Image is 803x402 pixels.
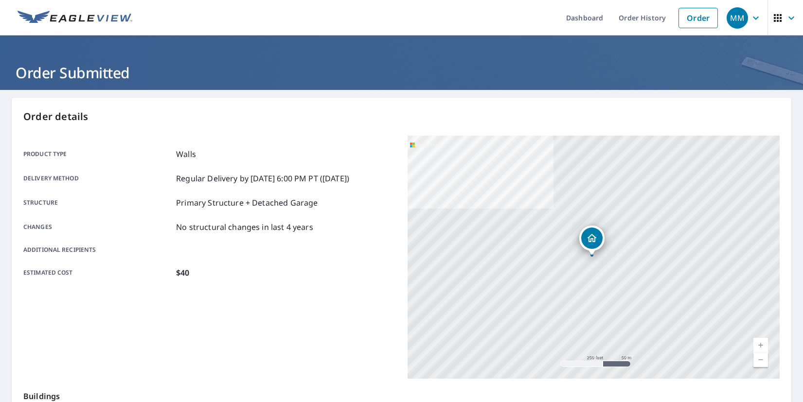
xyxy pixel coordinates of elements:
p: No structural changes in last 4 years [176,221,313,233]
img: EV Logo [18,11,132,25]
a: Current Level 17, Zoom In [753,338,768,352]
p: Regular Delivery by [DATE] 6:00 PM PT ([DATE]) [176,173,349,184]
p: $40 [176,267,189,279]
p: Primary Structure + Detached Garage [176,197,318,209]
a: Order [678,8,718,28]
p: Product type [23,148,172,160]
a: Current Level 17, Zoom Out [753,352,768,367]
h1: Order Submitted [12,63,791,83]
p: Structure [23,197,172,209]
div: Dropped pin, building 1, Residential property, 955 Breton Ct Batavia, IL 60510 [579,226,605,256]
div: MM [727,7,748,29]
p: Additional recipients [23,245,172,254]
p: Estimated cost [23,267,172,279]
p: Changes [23,221,172,233]
p: Order details [23,109,780,124]
p: Delivery method [23,173,172,184]
p: Walls [176,148,196,160]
